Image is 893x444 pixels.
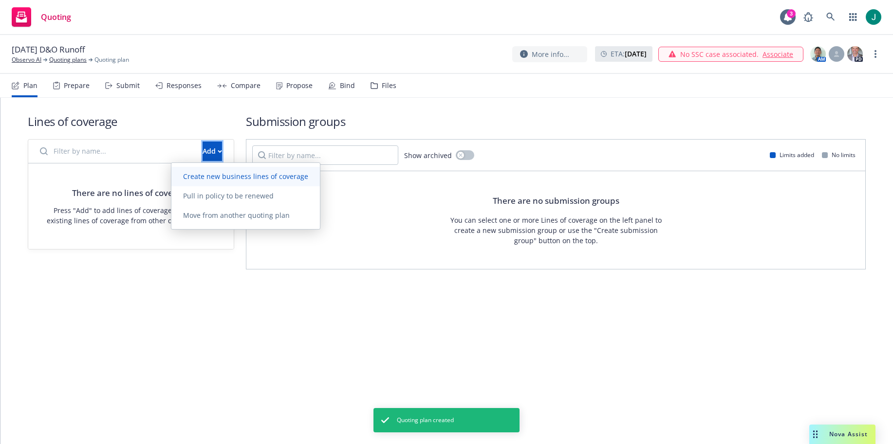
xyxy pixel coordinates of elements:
div: Bind [340,82,355,89]
span: Quoting [41,13,71,21]
div: Drag to move [809,425,821,444]
div: Submit [116,82,140,89]
span: Show archived [404,150,452,160]
button: More info... [512,46,587,62]
div: Responses [167,82,202,89]
span: ETA : [611,49,647,59]
div: Files [382,82,396,89]
a: Associate [763,49,793,59]
img: photo [847,46,863,62]
input: Filter by name... [252,145,398,165]
span: More info... [532,49,569,59]
div: Prepare [64,82,90,89]
a: Report a Bug [799,7,818,27]
div: No limits [822,151,856,159]
button: Nova Assist [809,425,875,444]
span: Nova Assist [829,430,868,438]
div: Propose [286,82,313,89]
strong: [DATE] [625,49,647,58]
span: Quoting plan created [397,416,454,425]
span: Press "Add" to add lines of coverage or to move existing lines of coverage from other quoting plans. [44,205,218,226]
input: Filter by name... [34,142,197,161]
a: Search [821,7,840,27]
div: You can select one or more Lines of coverage on the left panel to create a new submission group o... [447,215,664,246]
span: Create new business lines of coverage [171,172,320,181]
a: Quoting [8,3,75,31]
span: There are no lines of coverage [72,187,190,199]
span: No SSC case associated. [680,49,759,59]
a: Switch app [843,7,863,27]
div: Limits added [770,151,814,159]
span: [DATE] D&O Runoff [12,44,85,55]
span: Move from another quoting plan [171,211,301,220]
button: Add [203,142,222,161]
span: Pull in policy to be renewed [171,191,285,200]
span: Quoting plan [94,55,129,64]
div: 3 [787,9,796,18]
div: Compare [231,82,260,89]
h1: Lines of coverage [28,113,234,129]
a: Quoting plans [49,55,87,64]
a: Observo AI [12,55,41,64]
img: photo [810,46,826,62]
div: There are no submission groups [493,195,619,207]
div: Plan [23,82,37,89]
img: photo [866,9,881,25]
a: more [870,48,881,60]
h1: Submission groups [246,113,866,129]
